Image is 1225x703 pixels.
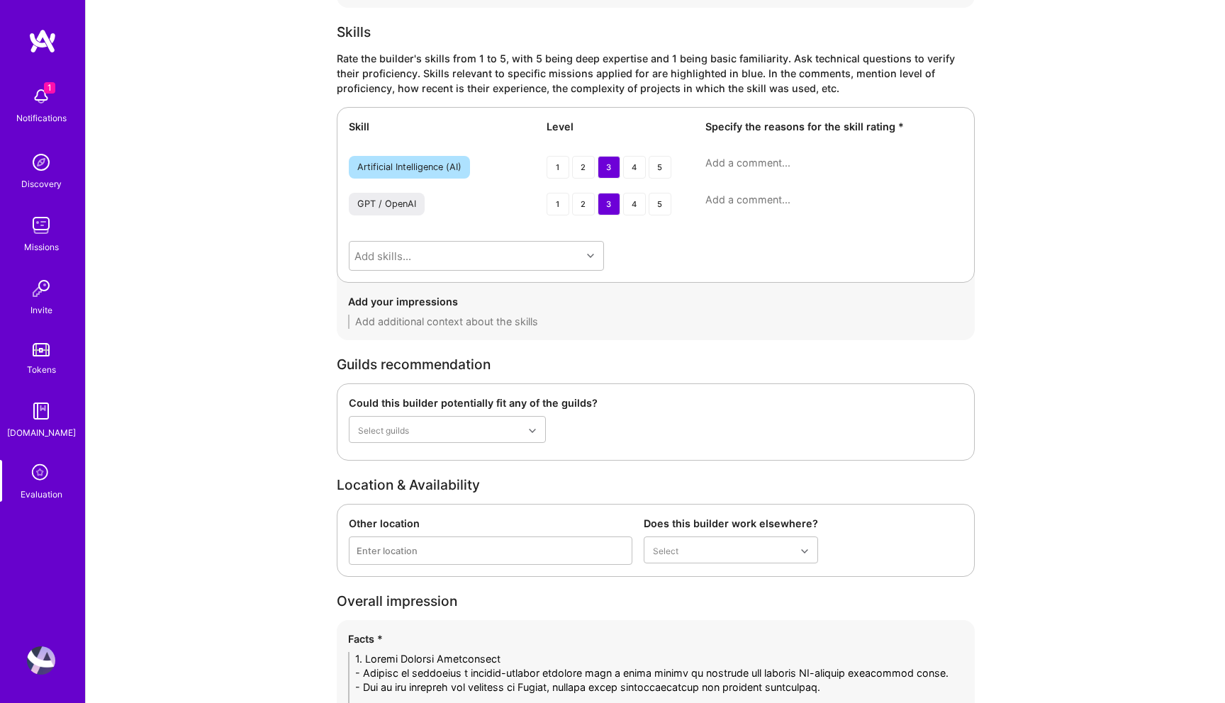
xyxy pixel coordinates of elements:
[27,82,55,111] img: bell
[653,543,678,558] div: Select
[547,119,688,134] div: Level
[348,631,963,646] div: Facts *
[44,82,55,94] span: 1
[349,119,530,134] div: Skill
[587,252,594,259] i: icon Chevron
[23,646,59,675] a: User Avatar
[349,516,632,531] div: Other location
[358,422,409,437] div: Select guilds
[27,148,55,176] img: discovery
[349,395,546,410] div: Could this builder potentially fit any of the guilds?
[547,156,569,179] div: 1
[27,397,55,425] img: guide book
[572,193,595,215] div: 2
[337,594,975,609] div: Overall impression
[7,425,76,440] div: [DOMAIN_NAME]
[337,478,975,493] div: Location & Availability
[27,362,56,377] div: Tokens
[27,274,55,303] img: Invite
[598,193,620,215] div: 3
[16,111,67,125] div: Notifications
[28,460,55,487] i: icon SelectionTeam
[623,156,646,179] div: 4
[529,427,536,434] i: icon Chevron
[348,294,963,309] div: Add your impressions
[28,28,57,54] img: logo
[27,211,55,240] img: teamwork
[337,357,975,372] div: Guilds recommendation
[337,51,975,96] div: Rate the builder's skills from 1 to 5, with 5 being deep expertise and 1 being basic familiarity....
[705,119,963,134] div: Specify the reasons for the skill rating *
[354,249,411,264] div: Add skills...
[572,156,595,179] div: 2
[649,193,671,215] div: 5
[357,162,462,173] div: Artificial Intelligence (AI)
[33,343,50,356] img: tokens
[801,548,808,555] i: icon Chevron
[27,646,55,675] img: User Avatar
[337,25,975,40] div: Skills
[644,516,818,531] div: Does this builder work elsewhere?
[547,193,569,215] div: 1
[357,544,418,558] div: Enter location
[21,487,62,502] div: Evaluation
[24,240,59,254] div: Missions
[21,176,62,191] div: Discovery
[357,198,416,210] div: GPT / OpenAI
[623,193,646,215] div: 4
[30,303,52,317] div: Invite
[598,156,620,179] div: 3
[649,156,671,179] div: 5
